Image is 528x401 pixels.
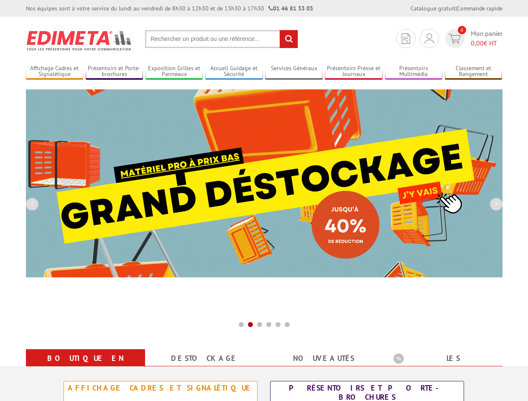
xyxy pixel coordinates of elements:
a: devis rapide 0 Mon panier 0,00€ HT [443,29,502,48]
a: Affichage Cadres et Signalétique [26,65,84,79]
span: 0 [458,26,466,34]
div: Affichage Cadres et Signalétique [66,383,255,393]
a: Commande rapide [457,5,502,12]
span: 0,00 [471,39,484,47]
a: Catalogue gratuit [411,5,456,12]
a: Services Généraux [265,65,323,79]
a: Accueil Guidage et Sécurité [205,65,263,79]
img: devis rapide [449,34,461,43]
a: Présentoirs Presse et Journaux [325,65,383,79]
span: € HT [471,38,502,48]
a: Boutique en ligne [36,351,135,381]
div: Nos équipes sont à votre service du lundi au vendredi de 8h30 à 12h30 et de 13h30 à 17h30 [26,4,313,13]
a: Destockage [155,351,254,366]
a: Présentoirs et Porte-brochures [86,65,143,79]
strong: 01 46 81 33 03 [268,5,313,12]
a: Présentoirs Multimédia [385,65,443,79]
a: Exposition Grilles et Panneaux [145,65,203,79]
img: devis rapide [402,33,410,44]
a: Classement et Rangement [445,65,502,79]
a: nouveautés [274,351,373,366]
div: | [411,4,502,13]
img: devis rapide [425,33,434,43]
input: rechercher [280,30,298,48]
a: Les promotions [393,351,492,381]
b: Les promotions [393,351,498,368]
span: Mon panier [471,29,502,48]
input: Rechercher un produit ou une référence... [145,30,298,48]
img: Présentoir, panneau, stand - Edimeta - PLV, affichage, mobilier bureau, entreprise [26,25,133,56]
